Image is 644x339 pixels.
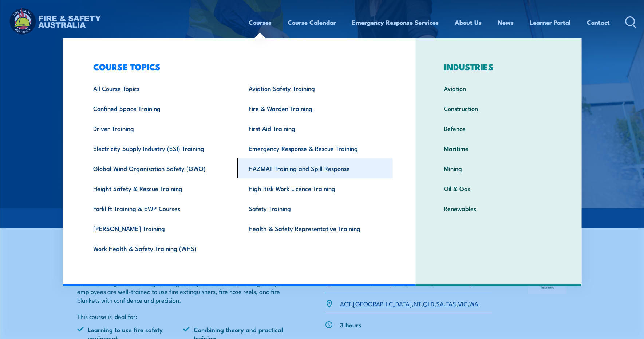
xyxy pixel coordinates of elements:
[82,178,237,198] a: Height Safety & Rescue Training
[82,61,393,72] h3: COURSE TOPICS
[82,238,237,258] a: Work Health & Safety Training (WHS)
[237,138,393,158] a: Emergency Response & Rescue Training
[82,218,237,238] a: [PERSON_NAME] Training
[436,299,444,308] a: SA
[237,78,393,98] a: Aviation Safety Training
[340,299,478,308] p: , , , , , , ,
[530,13,571,32] a: Learner Portal
[77,312,290,320] p: This course is ideal for:
[432,158,565,178] a: Mining
[432,138,565,158] a: Maritime
[77,279,290,304] p: Our Fire Extinguisher training course goes beyond the basics, making sure your employees are well...
[237,198,393,218] a: Safety Training
[340,278,476,286] p: Individuals, Small groups or Corporate bookings
[446,299,456,308] a: TAS
[237,118,393,138] a: First Aid Training
[237,218,393,238] a: Health & Safety Representative Training
[432,98,565,118] a: Construction
[249,13,272,32] a: Courses
[82,118,237,138] a: Driver Training
[237,158,393,178] a: HAZMAT Training and Spill Response
[587,13,610,32] a: Contact
[414,299,421,308] a: NT
[353,299,412,308] a: [GEOGRAPHIC_DATA]
[498,13,514,32] a: News
[432,198,565,218] a: Renewables
[237,98,393,118] a: Fire & Warden Training
[82,198,237,218] a: Forklift Training & EWP Courses
[82,138,237,158] a: Electricity Supply Industry (ESI) Training
[82,78,237,98] a: All Course Topics
[455,13,482,32] a: About Us
[432,78,565,98] a: Aviation
[352,13,439,32] a: Emergency Response Services
[340,299,351,308] a: ACT
[432,118,565,138] a: Defence
[340,320,361,329] p: 3 hours
[288,13,336,32] a: Course Calendar
[458,299,467,308] a: VIC
[432,178,565,198] a: Oil & Gas
[82,158,237,178] a: Global Wind Organisation Safety (GWO)
[423,299,434,308] a: QLD
[469,299,478,308] a: WA
[432,61,565,72] h3: INDUSTRIES
[237,178,393,198] a: High Risk Work Licence Training
[82,98,237,118] a: Confined Space Training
